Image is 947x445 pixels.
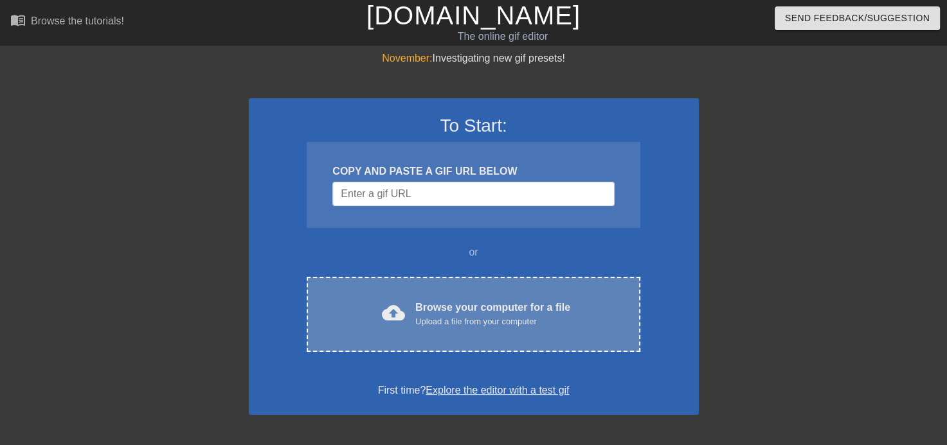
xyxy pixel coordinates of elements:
[10,12,26,28] span: menu_book
[249,51,699,66] div: Investigating new gif presets!
[10,12,124,32] a: Browse the tutorials!
[266,115,682,137] h3: To Start:
[415,315,570,328] div: Upload a file from your computer
[775,6,940,30] button: Send Feedback/Suggestion
[785,10,930,26] span: Send Feedback/Suggestion
[322,29,683,44] div: The online gif editor
[366,1,581,30] a: [DOMAIN_NAME]
[426,385,569,396] a: Explore the editor with a test gif
[332,164,614,179] div: COPY AND PASTE A GIF URL BELOW
[382,301,405,324] span: cloud_upload
[282,245,665,260] div: or
[31,15,124,26] div: Browse the tutorials!
[382,53,432,64] span: November:
[415,300,570,328] div: Browse your computer for a file
[332,182,614,206] input: Username
[266,383,682,398] div: First time?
